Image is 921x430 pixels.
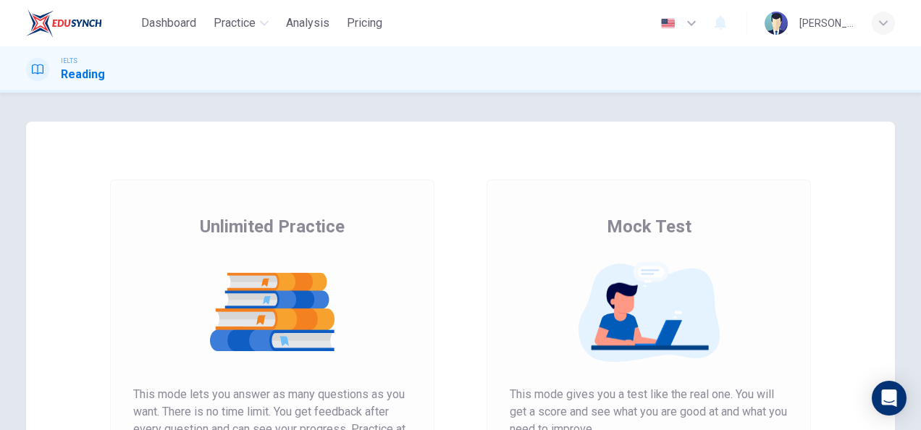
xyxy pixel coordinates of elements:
button: Practice [208,10,274,36]
div: [PERSON_NAME] [799,14,854,32]
span: Analysis [286,14,329,32]
span: Unlimited Practice [200,215,345,238]
img: en [659,18,677,29]
span: IELTS [61,56,77,66]
button: Pricing [341,10,388,36]
span: Practice [214,14,256,32]
img: Profile picture [765,12,788,35]
span: Mock Test [607,215,691,238]
span: Pricing [347,14,382,32]
img: EduSynch logo [26,9,102,38]
span: Dashboard [141,14,196,32]
button: Analysis [280,10,335,36]
a: EduSynch logo [26,9,135,38]
div: Open Intercom Messenger [872,381,907,416]
h1: Reading [61,66,105,83]
button: Dashboard [135,10,202,36]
